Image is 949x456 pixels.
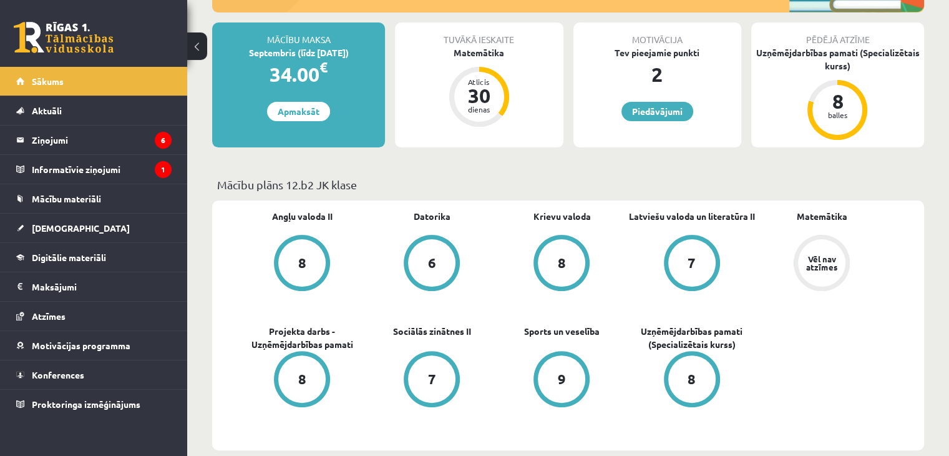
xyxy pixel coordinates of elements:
div: Pēdējā atzīme [751,22,924,46]
span: Mācību materiāli [32,193,101,204]
div: 9 [558,372,566,386]
a: Aktuāli [16,96,172,125]
a: Uzņēmējdarbības pamati (Specializētais kurss) 8 balles [751,46,924,142]
div: 34.00 [212,59,385,89]
a: 6 [367,235,497,294]
span: Digitālie materiāli [32,252,106,263]
div: Atlicis [460,78,498,86]
a: Sākums [16,67,172,96]
div: 8 [298,256,306,270]
span: Motivācijas programma [32,340,130,351]
a: 7 [367,351,497,410]
a: Sociālās zinātnes II [393,325,471,338]
a: Piedāvājumi [621,102,693,121]
a: 7 [627,235,757,294]
span: Sākums [32,76,64,87]
a: Vēl nav atzīmes [757,235,887,294]
a: Rīgas 1. Tālmācības vidusskola [14,22,114,53]
span: Proktoringa izmēģinājums [32,399,140,410]
a: Ziņojumi6 [16,126,172,154]
div: 6 [428,256,436,270]
div: Vēl nav atzīmes [804,255,839,271]
legend: Ziņojumi [32,126,172,154]
div: balles [819,111,856,119]
div: 8 [819,91,856,111]
div: Tuvākā ieskaite [395,22,563,46]
div: dienas [460,106,498,113]
div: Septembris (līdz [DATE]) [212,46,385,59]
legend: Maksājumi [32,272,172,301]
i: 6 [155,132,172,149]
div: Uzņēmējdarbības pamati (Specializētais kurss) [751,46,924,72]
div: 2 [573,59,741,89]
a: Matemātika Atlicis 30 dienas [395,46,563,129]
span: € [319,58,328,76]
div: 8 [688,372,696,386]
div: 30 [460,86,498,106]
a: Digitālie materiāli [16,243,172,272]
a: Konferences [16,360,172,389]
a: Uzņēmējdarbības pamati (Specializētais kurss) [627,325,757,351]
a: Mācību materiāli [16,184,172,213]
a: Atzīmes [16,302,172,330]
a: 8 [627,351,757,410]
div: Matemātika [395,46,563,59]
span: Atzīmes [32,310,66,322]
a: 8 [237,351,367,410]
div: Mācību maksa [212,22,385,46]
span: [DEMOGRAPHIC_DATA] [32,222,130,234]
span: Konferences [32,369,84,380]
div: 7 [688,256,696,270]
a: Apmaksāt [267,102,330,121]
div: Motivācija [573,22,741,46]
a: Matemātika [796,210,847,223]
div: 7 [428,372,436,386]
a: Projekta darbs - Uzņēmējdarbības pamati [237,325,367,351]
a: [DEMOGRAPHIC_DATA] [16,214,172,242]
a: Proktoringa izmēģinājums [16,390,172,419]
legend: Informatīvie ziņojumi [32,155,172,184]
p: Mācību plāns 12.b2 JK klase [217,176,919,193]
div: 8 [298,372,306,386]
a: Informatīvie ziņojumi1 [16,155,172,184]
a: Maksājumi [16,272,172,301]
a: 8 [237,235,367,294]
a: Krievu valoda [533,210,590,223]
a: 9 [497,351,626,410]
a: Sports un veselība [524,325,600,338]
a: Latviešu valoda un literatūra II [629,210,755,223]
span: Aktuāli [32,105,62,116]
a: Motivācijas programma [16,331,172,360]
a: 8 [497,235,626,294]
a: Angļu valoda II [272,210,333,223]
div: 8 [558,256,566,270]
i: 1 [155,161,172,178]
div: Tev pieejamie punkti [573,46,741,59]
a: Datorika [414,210,450,223]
